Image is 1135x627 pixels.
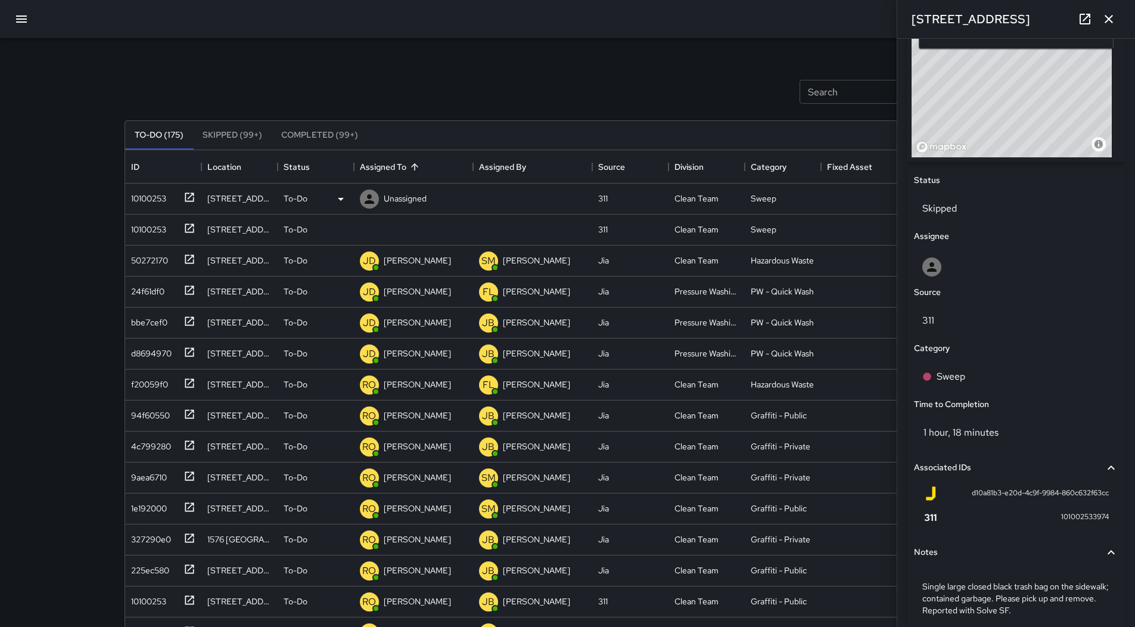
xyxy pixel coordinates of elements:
[751,254,814,266] div: Hazardous Waste
[503,533,570,545] p: [PERSON_NAME]
[482,564,495,578] p: JB
[362,502,376,516] p: RO
[126,529,171,545] div: 327290e0
[598,409,609,421] div: Jia
[674,347,739,359] div: Pressure Washing
[207,224,272,235] div: 101 Grove Street
[674,595,719,607] div: Clean Team
[481,502,496,516] p: SM
[482,409,495,423] p: JB
[363,316,376,330] p: JD
[126,343,172,359] div: d8694970
[674,378,719,390] div: Clean Team
[362,378,376,392] p: RO
[207,193,272,204] div: 30 Polk Street
[126,219,166,235] div: 10100253
[363,254,376,268] p: JD
[126,405,170,421] div: 94f60550
[207,471,272,483] div: 10 South Van Ness Avenue
[674,564,719,576] div: Clean Team
[598,440,609,452] div: Jia
[207,285,272,297] div: 625 Turk Street
[284,224,307,235] p: To-Do
[503,595,570,607] p: [PERSON_NAME]
[674,471,719,483] div: Clean Team
[284,285,307,297] p: To-Do
[384,502,451,514] p: [PERSON_NAME]
[278,150,354,184] div: Status
[668,150,745,184] div: Division
[126,467,167,483] div: 9aea6710
[598,285,609,297] div: Jia
[284,316,307,328] p: To-Do
[751,502,807,514] div: Graffiti - Public
[362,533,376,547] p: RO
[483,285,495,299] p: FL
[284,409,307,421] p: To-Do
[207,502,272,514] div: 1500 Market Street
[751,378,814,390] div: Hazardous Waste
[598,378,609,390] div: Jia
[207,254,272,266] div: 1390 Market Street
[751,471,810,483] div: Graffiti - Private
[207,595,272,607] div: 86 Mcallister Street
[674,440,719,452] div: Clean Team
[751,564,807,576] div: Graffiti - Public
[598,471,609,483] div: Jia
[503,285,570,297] p: [PERSON_NAME]
[482,533,495,547] p: JB
[384,193,427,204] p: Unassigned
[827,150,872,184] div: Fixed Asset
[674,150,704,184] div: Division
[751,533,810,545] div: Graffiti - Private
[131,150,139,184] div: ID
[193,121,272,150] button: Skipped (99+)
[126,374,168,390] div: f20059f0
[592,150,668,184] div: Source
[362,595,376,609] p: RO
[207,316,272,328] div: 1520 Market Street
[362,564,376,578] p: RO
[126,250,168,266] div: 50272170
[284,193,307,204] p: To-Do
[406,159,423,175] button: Sort
[207,564,272,576] div: 1520 Market Street
[384,285,451,297] p: [PERSON_NAME]
[284,471,307,483] p: To-Do
[481,471,496,485] p: SM
[598,224,608,235] div: 311
[598,254,609,266] div: Jia
[598,595,608,607] div: 311
[482,316,495,330] p: JB
[674,409,719,421] div: Clean Team
[126,560,169,576] div: 225ec580
[483,378,495,392] p: FL
[751,440,810,452] div: Graffiti - Private
[284,533,307,545] p: To-Do
[384,440,451,452] p: [PERSON_NAME]
[272,121,368,150] button: Completed (99+)
[598,150,625,184] div: Source
[473,150,592,184] div: Assigned By
[751,224,776,235] div: Sweep
[598,564,609,576] div: Jia
[284,440,307,452] p: To-Do
[207,347,272,359] div: 1182 Market Street
[674,533,719,545] div: Clean Team
[503,347,570,359] p: [PERSON_NAME]
[598,347,609,359] div: Jia
[284,502,307,514] p: To-Do
[125,121,193,150] button: To-Do (175)
[207,409,272,421] div: 1500 Market Street
[363,347,376,361] p: JD
[751,409,807,421] div: Graffiti - Public
[503,316,570,328] p: [PERSON_NAME]
[384,316,451,328] p: [PERSON_NAME]
[284,378,307,390] p: To-Do
[674,224,719,235] div: Clean Team
[284,254,307,266] p: To-Do
[207,533,272,545] div: 1576 Market Street
[481,254,496,268] p: SM
[598,533,609,545] div: Jia
[201,150,278,184] div: Location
